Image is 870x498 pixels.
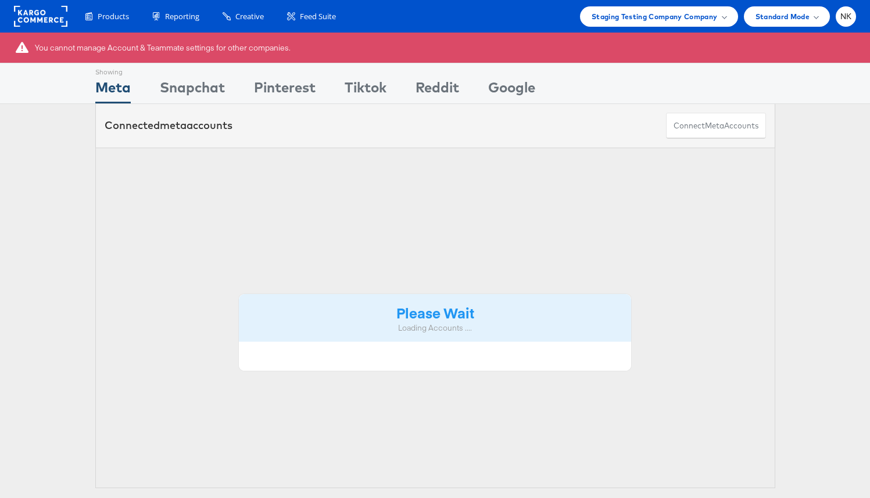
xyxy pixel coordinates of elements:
[105,118,232,133] div: Connected accounts
[488,77,535,103] div: Google
[300,11,336,22] span: Feed Suite
[666,113,766,139] button: ConnectmetaAccounts
[95,63,131,77] div: Showing
[416,77,459,103] div: Reddit
[248,323,623,334] div: Loading Accounts ....
[756,10,810,23] span: Standard Mode
[345,77,386,103] div: Tiktok
[165,11,199,22] span: Reporting
[396,303,474,322] strong: Please Wait
[840,13,852,20] span: NK
[705,120,724,131] span: meta
[160,119,187,132] span: meta
[254,77,316,103] div: Pinterest
[95,77,131,103] div: Meta
[592,10,718,23] span: Staging Testing Company Company
[35,42,291,53] div: You cannot manage Account & Teammate settings for other companies.
[160,77,225,103] div: Snapchat
[235,11,264,22] span: Creative
[98,11,129,22] span: Products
